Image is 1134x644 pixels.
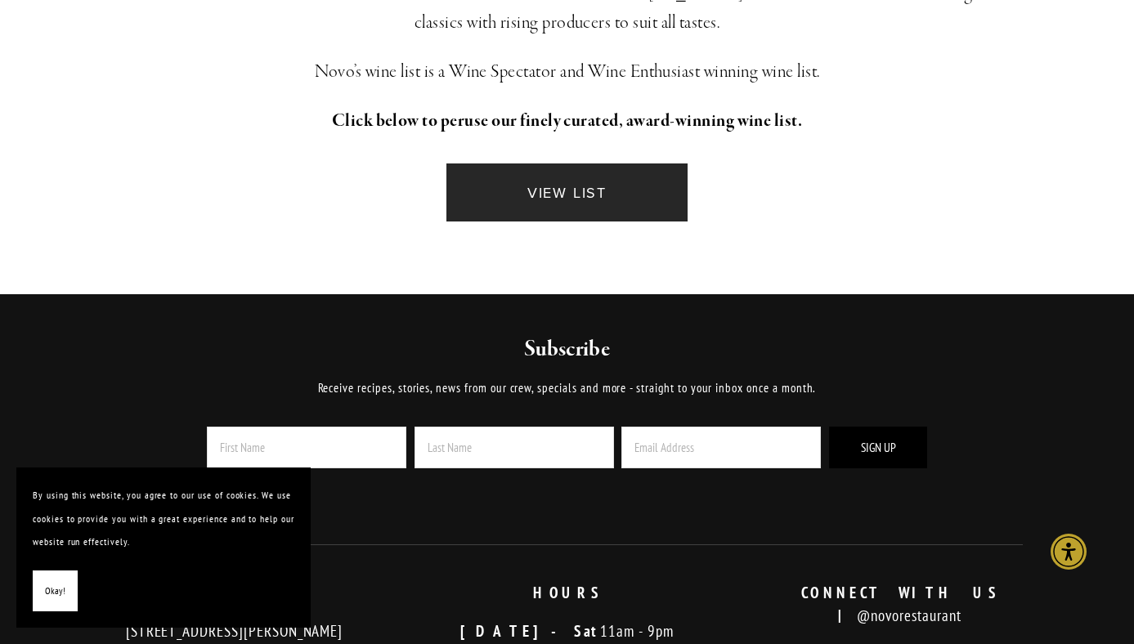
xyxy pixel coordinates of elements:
strong: [DATE]-Sat [460,621,600,641]
strong: HOURS [533,583,602,602]
h2: Subscribe [179,335,954,364]
h3: Novo’s wine list is a Wine Spectator and Wine Enthusiast winning wine list. [111,57,1024,87]
input: Email Address [621,427,821,468]
p: By using this website, you agree to our use of cookies. We use cookies to provide you with a grea... [33,484,294,554]
input: First Name [207,427,406,468]
section: Cookie banner [16,467,311,628]
span: Okay! [45,579,65,603]
p: @novorestaurant [747,581,1052,628]
strong: Click below to peruse our finely curated, award-winning wine list. [332,110,803,132]
input: Last Name [415,427,614,468]
a: VIEW LIST [446,163,688,221]
button: Sign Up [829,427,927,468]
p: [STREET_ADDRESS][PERSON_NAME] [82,619,387,643]
button: Okay! [33,570,78,612]
p: Receive recipes, stories, news from our crew, specials and more - straight to your inbox once a m... [179,378,954,398]
div: Accessibility Menu [1051,534,1087,570]
strong: CONNECT WITH US | [801,583,1016,626]
span: Sign Up [861,440,896,455]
